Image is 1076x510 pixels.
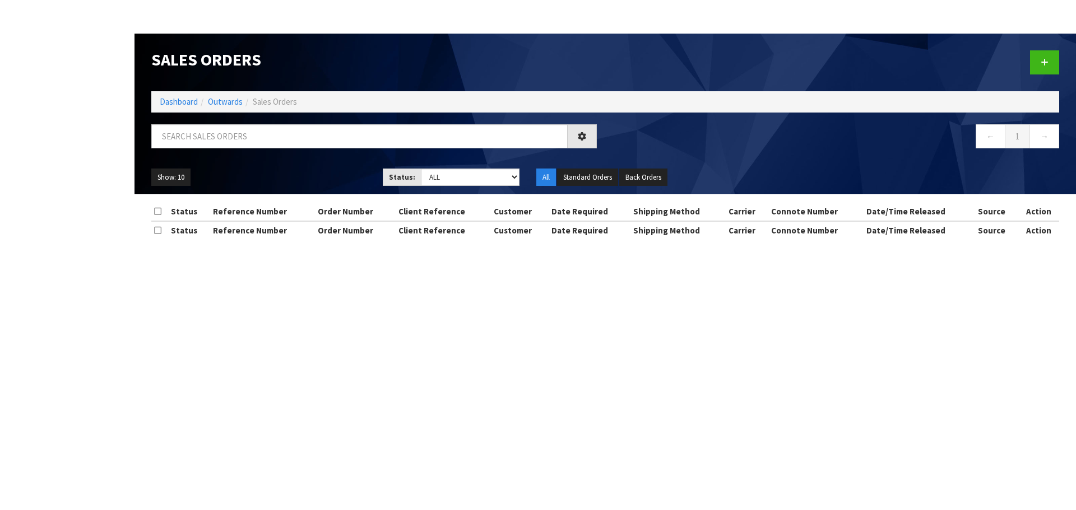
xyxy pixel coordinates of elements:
[151,124,568,148] input: Search sales orders
[536,169,556,186] button: All
[1005,124,1030,148] a: 1
[315,203,396,221] th: Order Number
[726,221,768,239] th: Carrier
[976,124,1005,148] a: ←
[491,221,549,239] th: Customer
[253,96,297,107] span: Sales Orders
[389,172,415,182] strong: Status:
[168,203,210,221] th: Status
[630,221,726,239] th: Shipping Method
[160,96,198,107] a: Dashboard
[726,203,768,221] th: Carrier
[151,50,597,69] h1: Sales Orders
[768,221,864,239] th: Connote Number
[975,203,1019,221] th: Source
[975,221,1019,239] th: Source
[315,221,396,239] th: Order Number
[864,221,975,239] th: Date/Time Released
[549,203,630,221] th: Date Required
[864,203,975,221] th: Date/Time Released
[210,221,315,239] th: Reference Number
[614,124,1059,152] nav: Page navigation
[1018,221,1059,239] th: Action
[1018,203,1059,221] th: Action
[549,221,630,239] th: Date Required
[396,203,491,221] th: Client Reference
[768,203,864,221] th: Connote Number
[151,169,191,186] button: Show: 10
[619,169,667,186] button: Back Orders
[557,169,618,186] button: Standard Orders
[210,203,315,221] th: Reference Number
[491,203,549,221] th: Customer
[208,96,243,107] a: Outwards
[630,203,726,221] th: Shipping Method
[1029,124,1059,148] a: →
[168,221,210,239] th: Status
[396,221,491,239] th: Client Reference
